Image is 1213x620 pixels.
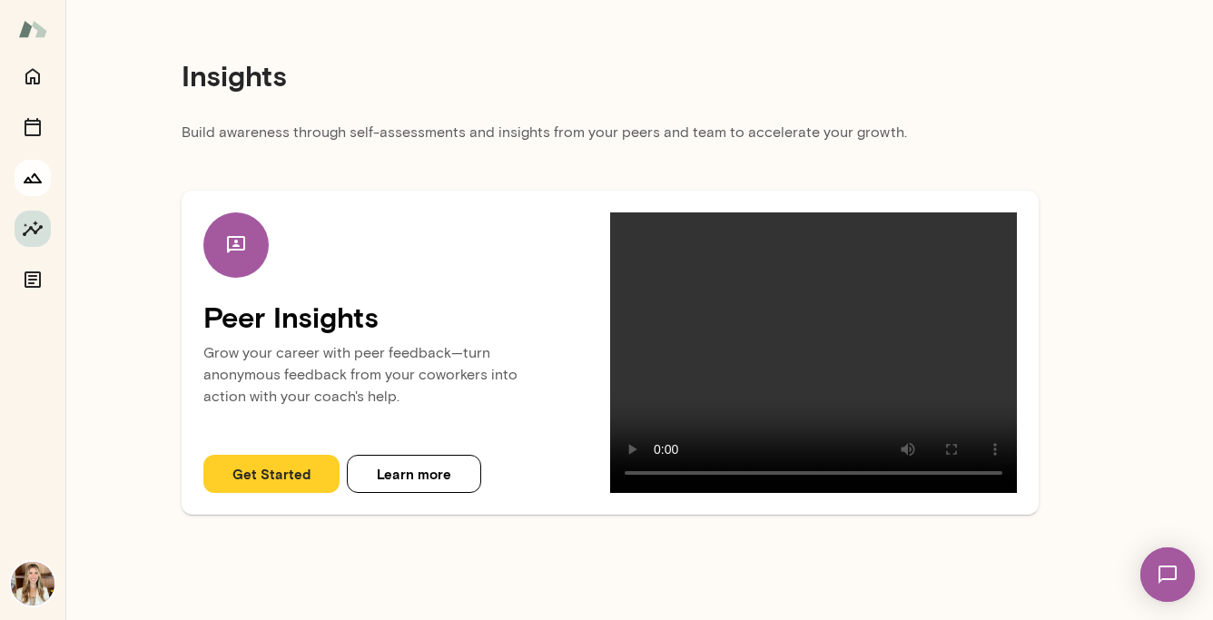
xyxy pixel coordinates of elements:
p: Grow your career with peer feedback—turn anonymous feedback from your coworkers into action with ... [203,335,610,426]
button: Learn more [347,455,481,493]
p: Build awareness through self-assessments and insights from your peers and team to accelerate your... [182,122,1039,154]
h4: Peer Insights [203,300,610,334]
button: Get Started [203,455,340,493]
img: Sondra Schencker [11,562,54,605]
button: Home [15,58,51,94]
h4: Insights [182,58,287,93]
img: Mento [18,12,47,46]
button: Insights [15,211,51,247]
button: Growth Plan [15,160,51,196]
button: Sessions [15,109,51,145]
button: Documents [15,261,51,298]
div: Peer InsightsGrow your career with peer feedback—turn anonymous feedback from your coworkers into... [182,191,1039,515]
